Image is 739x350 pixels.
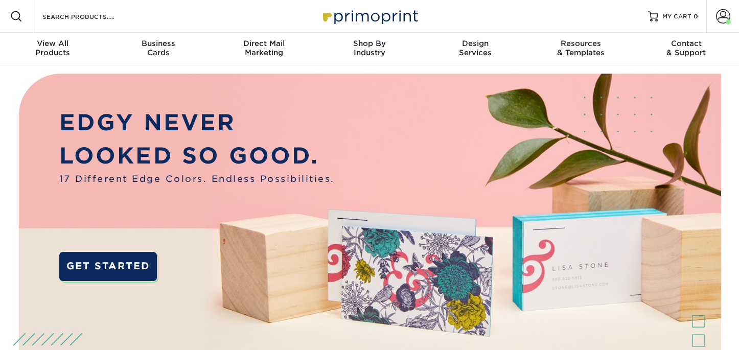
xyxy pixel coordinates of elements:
[211,39,317,57] div: Marketing
[59,106,335,139] p: EDGY NEVER
[528,39,634,48] span: Resources
[422,39,528,48] span: Design
[59,252,157,281] a: GET STARTED
[633,39,739,57] div: & Support
[633,33,739,65] a: Contact& Support
[106,33,212,65] a: BusinessCards
[317,39,423,57] div: Industry
[694,13,698,20] span: 0
[528,33,634,65] a: Resources& Templates
[59,139,335,172] p: LOOKED SO GOOD.
[422,39,528,57] div: Services
[317,33,423,65] a: Shop ByIndustry
[211,39,317,48] span: Direct Mail
[211,33,317,65] a: Direct MailMarketing
[662,12,691,21] span: MY CART
[106,39,212,57] div: Cards
[528,39,634,57] div: & Templates
[106,39,212,48] span: Business
[59,172,335,185] span: 17 Different Edge Colors. Endless Possibilities.
[318,5,421,27] img: Primoprint
[41,10,141,22] input: SEARCH PRODUCTS.....
[633,39,739,48] span: Contact
[422,33,528,65] a: DesignServices
[317,39,423,48] span: Shop By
